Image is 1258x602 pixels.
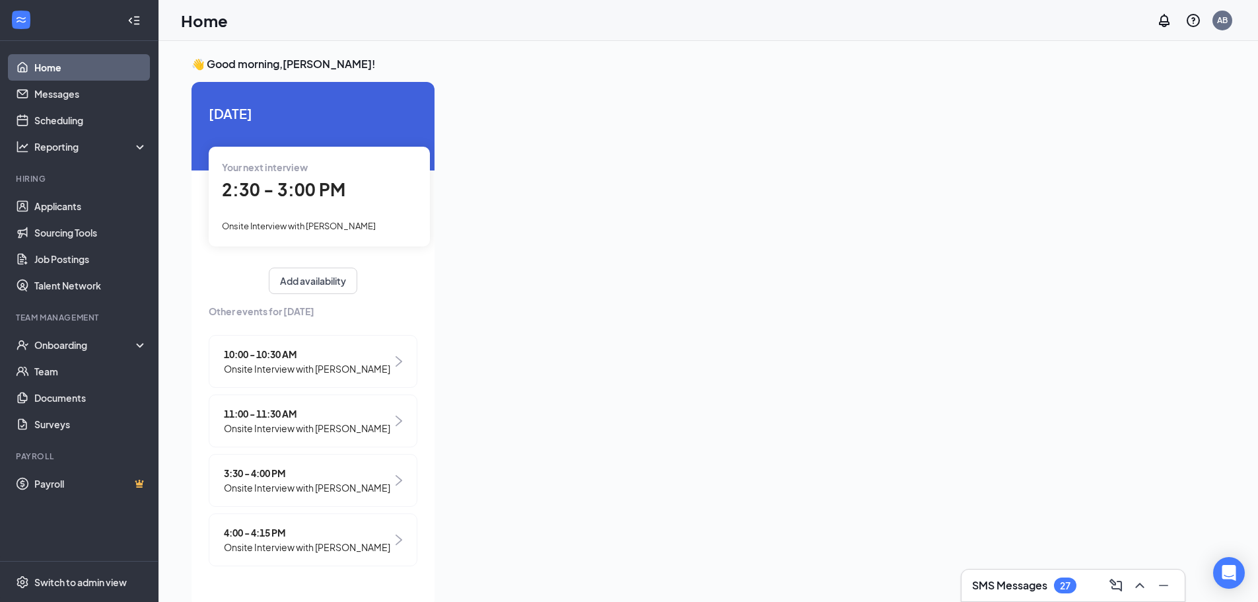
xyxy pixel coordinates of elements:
a: PayrollCrown [34,470,147,497]
span: Onsite Interview with [PERSON_NAME] [224,540,390,554]
div: Open Intercom Messenger [1213,557,1245,589]
button: Minimize [1153,575,1174,596]
div: Reporting [34,140,148,153]
h3: 👋 Good morning, [PERSON_NAME] ! [192,57,1185,71]
svg: ComposeMessage [1108,578,1124,593]
a: Surveys [34,411,147,437]
span: [DATE] [209,103,417,124]
svg: Minimize [1156,578,1171,593]
span: 4:00 - 4:15 PM [224,525,390,540]
div: Hiring [16,173,145,184]
a: Applicants [34,193,147,219]
svg: QuestionInfo [1185,13,1201,28]
span: 3:30 - 4:00 PM [224,466,390,480]
span: Onsite Interview with [PERSON_NAME] [224,421,390,435]
button: ChevronUp [1129,575,1150,596]
a: Job Postings [34,246,147,272]
a: Home [34,54,147,81]
a: Scheduling [34,107,147,133]
span: 10:00 - 10:30 AM [224,347,390,361]
svg: UserCheck [16,338,29,352]
div: Switch to admin view [34,576,127,589]
h1: Home [181,9,228,32]
a: Messages [34,81,147,107]
a: Talent Network [34,272,147,299]
svg: Settings [16,576,29,589]
a: Sourcing Tools [34,219,147,246]
span: 2:30 - 3:00 PM [222,178,345,200]
svg: WorkstreamLogo [15,13,28,26]
div: AB [1217,15,1228,26]
div: Onboarding [34,338,136,352]
svg: Collapse [127,14,141,27]
button: Add availability [269,268,357,294]
button: ComposeMessage [1105,575,1127,596]
span: Your next interview [222,161,308,173]
div: Team Management [16,312,145,323]
span: Onsite Interview with [PERSON_NAME] [222,221,376,231]
svg: Notifications [1156,13,1172,28]
a: Documents [34,385,147,411]
h3: SMS Messages [972,578,1047,593]
span: Onsite Interview with [PERSON_NAME] [224,480,390,495]
a: Team [34,358,147,385]
span: Onsite Interview with [PERSON_NAME] [224,361,390,376]
svg: Analysis [16,140,29,153]
div: Payroll [16,451,145,462]
span: 11:00 - 11:30 AM [224,406,390,421]
svg: ChevronUp [1132,578,1148,593]
span: Other events for [DATE] [209,304,417,319]
div: 27 [1060,580,1070,591]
